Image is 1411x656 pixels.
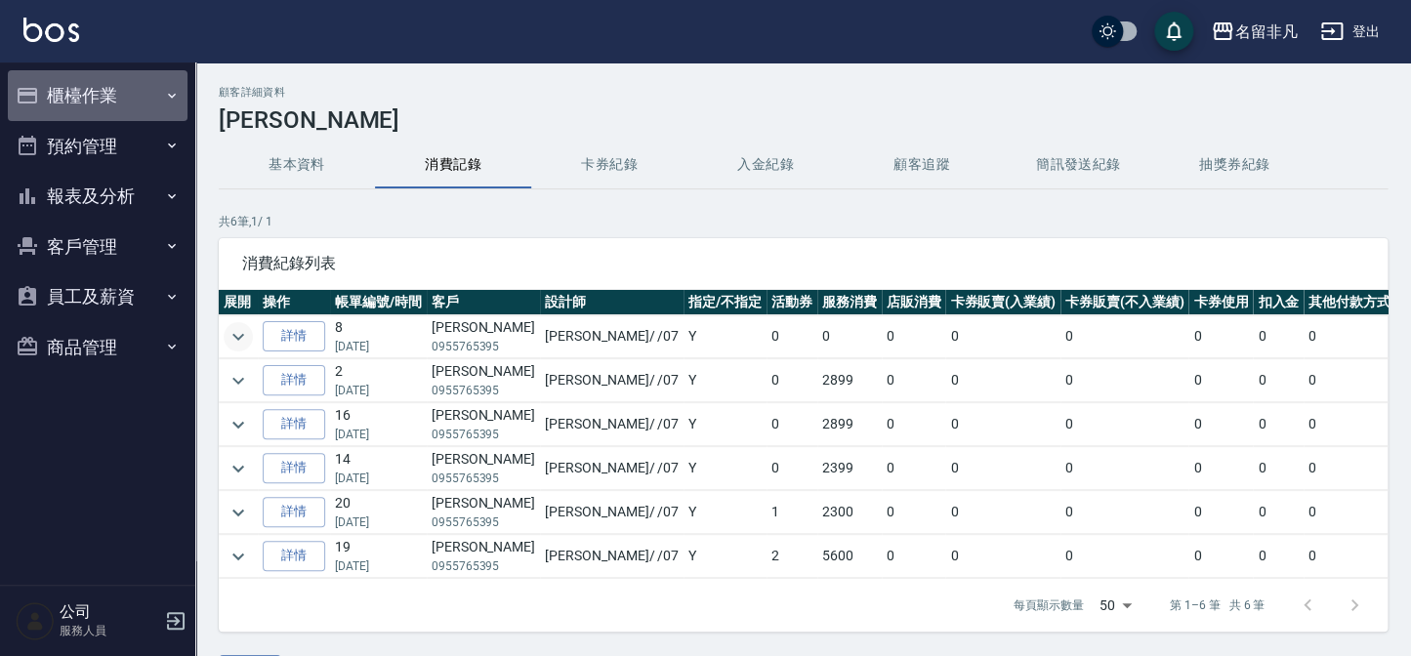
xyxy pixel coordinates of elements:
span: 消費紀錄列表 [242,254,1364,273]
button: 商品管理 [8,322,187,373]
td: 0 [1304,447,1395,490]
p: [DATE] [335,426,422,443]
th: 設計師 [540,290,684,315]
p: 0955765395 [432,470,535,487]
td: [PERSON_NAME] [427,535,540,578]
td: Y [684,359,767,402]
td: 0 [882,535,946,578]
p: 0955765395 [432,338,535,355]
td: Y [684,403,767,446]
td: 0 [882,315,946,358]
button: 卡券紀錄 [531,142,687,188]
td: [PERSON_NAME] / /07 [540,315,684,358]
th: 其他付款方式 [1304,290,1395,315]
button: 櫃檯作業 [8,70,187,121]
button: expand row [224,454,253,483]
td: [PERSON_NAME] / /07 [540,535,684,578]
p: 第 1–6 筆 共 6 筆 [1170,596,1265,614]
p: 0955765395 [432,557,535,575]
td: 0 [945,359,1060,402]
p: 0955765395 [432,513,535,531]
button: expand row [224,410,253,439]
td: 0 [945,403,1060,446]
button: 入金紀錄 [687,142,844,188]
td: 0 [945,491,1060,534]
td: 0 [1304,491,1395,534]
td: 0 [1253,359,1304,402]
td: 0 [767,403,817,446]
td: 0 [882,403,946,446]
td: 2 [330,359,427,402]
button: 客戶管理 [8,222,187,272]
a: 詳情 [263,409,325,439]
td: 14 [330,447,427,490]
td: 0 [1188,447,1253,490]
td: 2399 [817,447,882,490]
td: [PERSON_NAME] [427,447,540,490]
th: 操作 [258,290,330,315]
p: 0955765395 [432,426,535,443]
p: [DATE] [335,382,422,399]
td: 0 [1060,491,1189,534]
button: 名留非凡 [1203,12,1305,52]
td: 8 [330,315,427,358]
td: 0 [1188,491,1253,534]
td: Y [684,535,767,578]
p: [DATE] [335,338,422,355]
button: 基本資料 [219,142,375,188]
h2: 顧客詳細資料 [219,86,1388,99]
button: 預約管理 [8,121,187,172]
td: 0 [1060,315,1189,358]
td: 0 [1253,403,1304,446]
h3: [PERSON_NAME] [219,106,1388,134]
button: 顧客追蹤 [844,142,1000,188]
th: 店販消費 [882,290,946,315]
td: 0 [1188,403,1253,446]
td: 0 [1304,403,1395,446]
td: 0 [1060,359,1189,402]
th: 卡券販賣(不入業績) [1060,290,1189,315]
td: 0 [1304,359,1395,402]
th: 指定/不指定 [684,290,767,315]
td: 0 [767,447,817,490]
button: 登出 [1312,14,1388,50]
button: 員工及薪資 [8,271,187,322]
td: 0 [767,359,817,402]
td: [PERSON_NAME] [427,491,540,534]
td: [PERSON_NAME] / /07 [540,447,684,490]
p: 0955765395 [432,382,535,399]
th: 展開 [219,290,258,315]
a: 詳情 [263,321,325,351]
a: 詳情 [263,365,325,395]
td: 0 [1304,535,1395,578]
button: expand row [224,366,253,395]
th: 服務消費 [817,290,882,315]
td: 0 [882,447,946,490]
td: Y [684,447,767,490]
td: 0 [882,491,946,534]
p: [DATE] [335,470,422,487]
button: 簡訊發送紀錄 [1000,142,1156,188]
td: 0 [945,447,1060,490]
td: Y [684,315,767,358]
button: expand row [224,322,253,351]
button: 抽獎券紀錄 [1156,142,1312,188]
td: 20 [330,491,427,534]
td: [PERSON_NAME] [427,403,540,446]
button: save [1154,12,1193,51]
td: [PERSON_NAME] / /07 [540,359,684,402]
td: 0 [1253,491,1304,534]
button: 報表及分析 [8,171,187,222]
th: 帳單編號/時間 [330,290,427,315]
td: [PERSON_NAME] [427,315,540,358]
p: [DATE] [335,557,422,575]
a: 詳情 [263,541,325,571]
p: 共 6 筆, 1 / 1 [219,213,1388,230]
td: 0 [767,315,817,358]
td: 16 [330,403,427,446]
th: 卡券販賣(入業績) [945,290,1060,315]
button: 消費記錄 [375,142,531,188]
td: Y [684,491,767,534]
td: 0 [1304,315,1395,358]
td: 0 [1060,403,1189,446]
